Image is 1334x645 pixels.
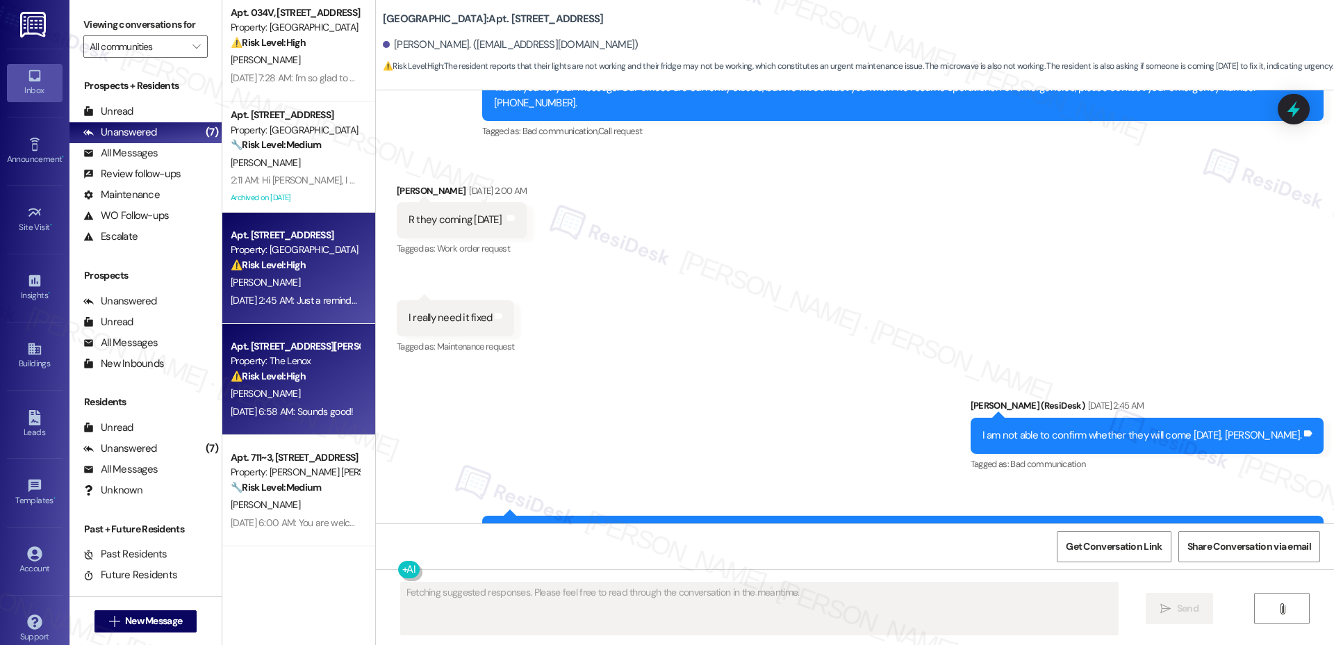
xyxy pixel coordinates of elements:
div: I really need it fixed [409,311,493,325]
div: (7) [202,122,222,143]
div: Residents [69,395,222,409]
div: [PERSON_NAME]. ([EMAIL_ADDRESS][DOMAIN_NAME]) [383,38,639,52]
i:  [1160,603,1171,614]
strong: ⚠️ Risk Level: High [231,259,306,271]
span: [PERSON_NAME] [231,54,300,66]
b: [GEOGRAPHIC_DATA]: Apt. [STREET_ADDRESS] [383,12,604,26]
span: Bad communication , [522,125,598,137]
span: • [62,152,64,162]
div: Past + Future Residents [69,522,222,537]
a: Account [7,542,63,580]
div: Unread [83,104,133,119]
div: Unanswered [83,441,157,456]
input: All communities [90,35,186,58]
div: Tagged as: [397,336,515,357]
a: Insights • [7,269,63,307]
button: Share Conversation via email [1178,531,1320,562]
strong: ⚠️ Risk Level: High [383,60,443,72]
div: New Inbounds [83,357,164,371]
div: I am not able to confirm whether they will come [DATE], [PERSON_NAME]. [982,428,1302,443]
div: All Messages [83,462,158,477]
span: • [53,493,56,503]
span: Share Conversation via email [1187,539,1311,554]
div: WO Follow-ups [83,209,169,223]
a: Site Visit • [7,201,63,238]
a: Inbox [7,64,63,101]
strong: 🔧 Risk Level: Medium [231,138,321,151]
div: All Messages [83,336,158,350]
div: [DATE] 6:00 AM: You are welcome! Let me know how it goes. [231,516,474,529]
img: ResiDesk Logo [20,12,49,38]
div: (7) [202,438,222,459]
button: Get Conversation Link [1057,531,1171,562]
span: [PERSON_NAME] [231,276,300,288]
label: Viewing conversations for [83,14,208,35]
span: Work order request [437,243,510,254]
div: Past Residents [83,547,167,562]
span: • [48,288,50,298]
i:  [109,616,120,627]
div: All Messages [83,146,158,161]
div: Apt. [STREET_ADDRESS][PERSON_NAME] [231,339,359,354]
div: Apt. [STREET_ADDRESS] [231,108,359,122]
span: Get Conversation Link [1066,539,1162,554]
span: Maintenance request [437,341,515,352]
div: R they coming [DATE] [409,213,502,227]
a: Leads [7,406,63,443]
div: Escalate [83,229,138,244]
strong: ⚠️ Risk Level: High [231,36,306,49]
button: Send [1146,593,1213,624]
div: [DATE] 2:00 AM [466,183,527,198]
div: [DATE] 2:45 AM: Just a reminder that work orders are completed in the order they are submitted. I... [231,294,1060,307]
div: Apt. [STREET_ADDRESS] [231,228,359,243]
span: New Message [125,614,182,628]
div: Property: [PERSON_NAME] [PERSON_NAME] Apartments [231,465,359,480]
div: Apt. 711~3, [STREET_ADDRESS] [231,450,359,465]
i:  [1277,603,1287,614]
div: Tagged as: [971,454,1324,474]
div: Thank you for your message. Our offices are currently closed, but we will contact you when we res... [494,81,1301,111]
div: Unanswered [83,294,157,309]
div: Future Residents [83,568,177,582]
span: Call request [598,125,642,137]
div: Property: [GEOGRAPHIC_DATA] [231,20,359,35]
a: Buildings [7,337,63,375]
div: Unknown [83,483,142,498]
button: New Message [94,610,197,632]
span: [PERSON_NAME] [231,498,300,511]
div: Prospects + Residents [69,79,222,93]
strong: ⚠️ Risk Level: High [231,370,306,382]
div: Property: [GEOGRAPHIC_DATA] [231,243,359,257]
span: • [50,220,52,230]
div: [PERSON_NAME] [397,183,527,203]
div: Unanswered [83,125,157,140]
i:  [192,41,200,52]
div: Archived on [DATE] [229,189,361,206]
div: Property: [GEOGRAPHIC_DATA] [231,123,359,138]
div: [DATE] 6:58 AM: Sounds good! [231,405,353,418]
span: [PERSON_NAME] [231,387,300,400]
div: 2:11 AM: Hi [PERSON_NAME], I understand your frustration with the ongoing noise. I'll report this... [231,174,1041,186]
strong: 🔧 Risk Level: Medium [231,481,321,493]
div: Unread [83,315,133,329]
div: Unread [83,421,133,435]
div: Prospects [69,268,222,283]
textarea: Fetching suggested responses. Please feel free to read through the conversation in the meantime. [401,582,1118,635]
div: [PERSON_NAME] (ResiDesk) [971,398,1324,418]
span: Send [1177,601,1199,616]
span: Bad communication [1010,458,1085,470]
div: Tagged as: [397,238,527,259]
div: Tagged as: [482,121,1324,141]
div: [DATE] 2:45 AM [1085,398,1144,413]
div: Apt. 034V, [STREET_ADDRESS] [231,6,359,20]
div: Maintenance [83,188,160,202]
span: [PERSON_NAME] [231,156,300,169]
span: : The resident reports that their lights are not working and their fridge may not be working, whi... [383,59,1333,74]
div: Property: The Lenox [231,354,359,368]
div: Review follow-ups [83,167,181,181]
a: Templates • [7,474,63,512]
